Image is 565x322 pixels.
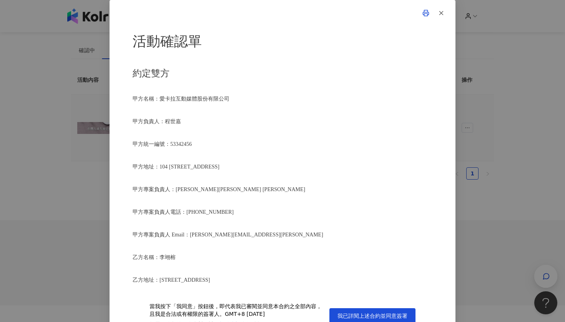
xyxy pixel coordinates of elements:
span: 甲方負責人：程世嘉 [133,119,181,124]
span: 甲方地址：104 [STREET_ADDRESS] [133,164,219,170]
span: 甲方統一編號：53342456 [133,141,192,147]
span: 乙方名稱：李翊榕 [133,254,176,260]
div: 當我按下「我同意」按鈕後，即代表我已審閱並同意本合約之全部內容，且我是合法或有權限的簽署人。 GMT+8 [DATE] [150,303,323,318]
span: 乙方地址：[STREET_ADDRESS] [133,277,210,283]
span: 甲方專案負責人電話：[PHONE_NUMBER] [133,209,234,215]
span: 約定雙方 [133,68,169,78]
span: 甲方專案負責人 Email：[PERSON_NAME][EMAIL_ADDRESS][PERSON_NAME] [133,232,323,238]
span: 我已詳閱上述合約並同意簽署 [337,313,407,319]
span: 活動確認單 [133,34,202,49]
span: 甲方名稱：愛卡拉互動媒體股份有限公司 [133,96,229,102]
span: 甲方專案負責人：[PERSON_NAME][PERSON_NAME] [PERSON_NAME] [133,187,305,192]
